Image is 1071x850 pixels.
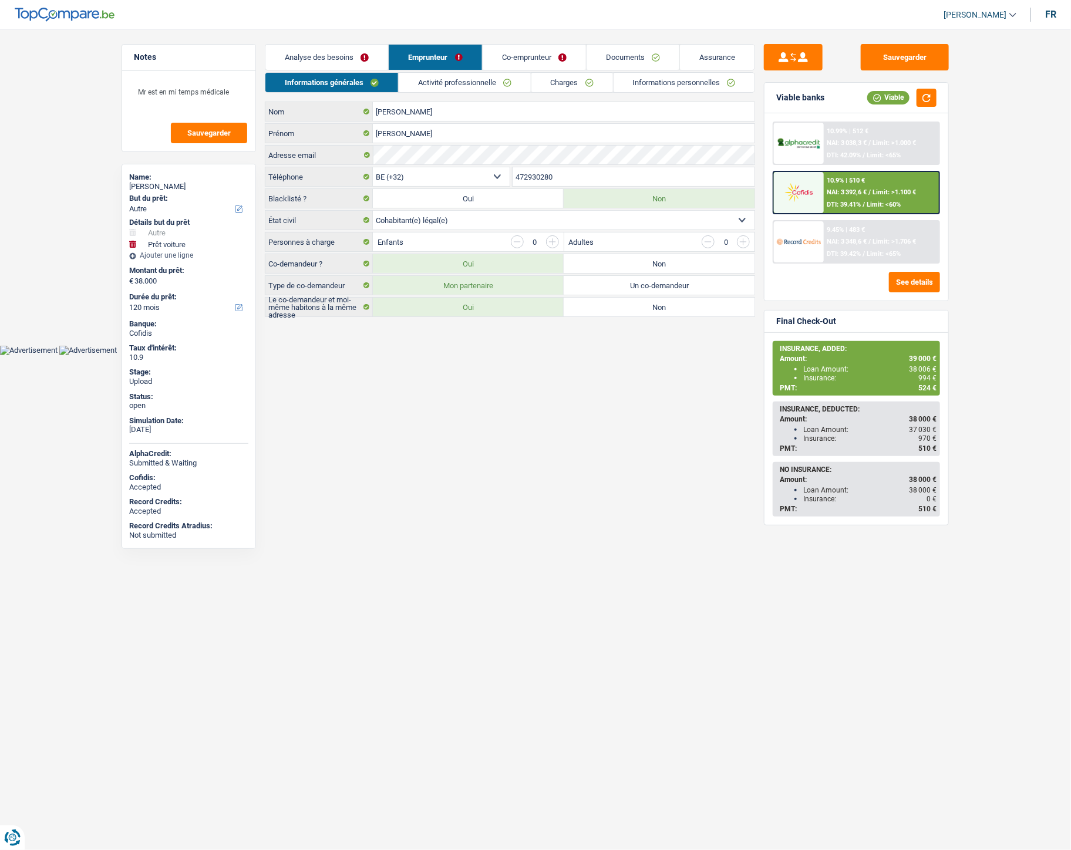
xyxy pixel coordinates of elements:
[803,486,937,494] div: Loan Amount:
[776,93,824,103] div: Viable banks
[803,374,937,382] div: Insurance:
[265,189,373,208] label: Blacklisté ?
[927,495,937,503] span: 0 €
[265,167,373,186] label: Téléphone
[869,139,871,147] span: /
[129,343,248,353] div: Taux d'intérêt:
[680,45,755,70] a: Assurance
[780,405,937,413] div: INSURANCE, DEDUCTED:
[129,266,246,275] label: Montant du prêt:
[934,5,1016,25] a: [PERSON_NAME]
[531,73,613,92] a: Charges
[614,73,755,92] a: Informations personnelles
[129,329,248,338] div: Cofidis
[803,365,937,373] div: Loan Amount:
[265,298,373,316] label: Le co-demandeur et moi-même habitons à la même adresse
[827,201,861,208] span: DTI: 39.41%
[265,102,373,121] label: Nom
[909,415,937,423] span: 38 000 €
[780,355,937,363] div: Amount:
[918,444,937,453] span: 510 €
[564,254,755,273] label: Non
[129,416,248,426] div: Simulation Date:
[129,367,248,377] div: Stage:
[564,189,755,208] label: Non
[389,45,481,70] a: Emprunteur
[129,425,248,434] div: [DATE]
[129,497,248,507] div: Record Credits:
[803,426,937,434] div: Loan Amount:
[780,415,937,423] div: Amount:
[827,238,867,245] span: NAI: 3 348,6 €
[265,124,373,143] label: Prénom
[265,211,373,230] label: État civil
[780,475,937,484] div: Amount:
[399,73,531,92] a: Activité professionnelle
[867,250,901,258] span: Limit: <65%
[873,238,917,245] span: Limit: >1.706 €
[129,377,248,386] div: Upload
[780,345,937,353] div: INSURANCE, ADDED:
[129,319,248,329] div: Banque:
[129,251,248,259] div: Ajouter une ligne
[265,45,388,70] a: Analyse des besoins
[483,45,586,70] a: Co-emprunteur
[564,276,755,295] label: Un co-demandeur
[780,444,937,453] div: PMT:
[587,45,679,70] a: Documents
[827,250,861,258] span: DTI: 39.42%
[373,276,564,295] label: Mon partenaire
[564,298,755,316] label: Non
[827,226,865,234] div: 9.45% | 483 €
[265,254,373,273] label: Co-demandeur ?
[59,346,117,355] img: Advertisement
[15,8,114,22] img: TopCompare Logo
[265,73,398,92] a: Informations générales
[129,173,248,182] div: Name:
[909,486,937,494] span: 38 000 €
[918,505,937,513] span: 510 €
[869,188,871,196] span: /
[373,298,564,316] label: Oui
[863,201,865,208] span: /
[909,365,937,373] span: 38 006 €
[944,10,1006,20] span: [PERSON_NAME]
[129,483,248,492] div: Accepted
[134,52,244,62] h5: Notes
[863,250,865,258] span: /
[129,401,248,410] div: open
[129,292,246,302] label: Durée du prêt:
[918,374,937,382] span: 994 €
[918,384,937,392] span: 524 €
[827,177,865,184] div: 10.9% | 510 €
[129,507,248,516] div: Accepted
[827,139,867,147] span: NAI: 3 038,3 €
[129,218,248,227] div: Détails but du prêt
[129,276,133,286] span: €
[265,276,373,295] label: Type de co-demandeur
[378,238,403,246] label: Enfants
[867,91,910,104] div: Viable
[129,531,248,540] div: Not submitted
[889,272,940,292] button: See details
[129,182,248,191] div: [PERSON_NAME]
[129,521,248,531] div: Record Credits Atradius:
[909,426,937,434] span: 37 030 €
[129,194,246,203] label: But du prêt:
[129,449,248,458] div: AlphaCredit:
[171,123,247,143] button: Sauvegarder
[720,238,731,246] div: 0
[187,129,231,137] span: Sauvegarder
[861,44,949,70] button: Sauvegarder
[869,238,871,245] span: /
[265,232,373,251] label: Personnes à charge
[373,189,564,208] label: Oui
[129,458,248,468] div: Submitted & Waiting
[513,167,755,186] input: 401020304
[776,316,836,326] div: Final Check-Out
[909,355,937,363] span: 39 000 €
[373,254,564,273] label: Oui
[863,151,865,159] span: /
[873,188,917,196] span: Limit: >1.100 €
[803,434,937,443] div: Insurance:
